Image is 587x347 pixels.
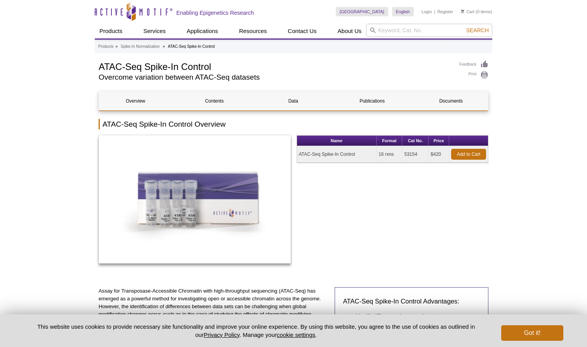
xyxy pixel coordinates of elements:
[163,44,165,49] li: »
[168,44,215,49] li: ATAC-Seq Spike-In Control
[24,323,488,339] p: This website uses cookies to provide necessary site functionality and improve your online experie...
[343,297,480,306] h3: ATAC-Seq Spike-In Control Advantages:
[459,60,488,69] a: Feedback
[98,43,113,50] a: Products
[501,325,563,341] button: Got it!
[182,24,223,38] a: Applications
[297,146,377,163] td: ATAC-Seq Spike-In Control
[415,92,488,110] a: Documents
[402,146,429,163] td: 53154
[377,136,402,146] th: Format
[115,44,118,49] li: »
[366,24,492,37] input: Keyword, Cat. No.
[377,146,402,163] td: 16 rxns
[429,136,449,146] th: Price
[121,43,160,50] a: Spike-In Normalization
[451,149,486,160] a: Add to Cart
[178,92,251,110] a: Contents
[257,92,330,110] a: Data
[333,24,366,38] a: About Us
[392,7,414,16] a: English
[434,7,435,16] li: |
[277,331,315,338] button: cookie settings
[99,119,488,129] h2: ATAC-Seq Spike-In Control Overview
[461,9,474,14] a: Cart
[459,71,488,79] a: Print
[461,7,492,16] li: (0 items)
[356,312,472,320] li: Identify differences between datasets
[297,136,377,146] th: Name
[422,9,432,14] a: Login
[99,60,452,72] h1: ATAC-Seq Spike-In Control
[466,27,489,33] span: Search
[234,24,272,38] a: Resources
[204,331,240,338] a: Privacy Policy
[336,92,409,110] a: Publications
[99,135,291,263] img: ATAC-Seq Spike-In Control
[402,136,429,146] th: Cat No.
[464,27,491,34] button: Search
[283,24,321,38] a: Contact Us
[95,24,127,38] a: Products
[336,7,388,16] a: [GEOGRAPHIC_DATA]
[99,74,452,81] h2: Overcome variation between ATAC-Seq datasets
[139,24,170,38] a: Services
[437,9,453,14] a: Register
[461,9,464,13] img: Your Cart
[176,9,254,16] h2: Enabling Epigenetics Research
[429,146,449,163] td: $420
[99,92,172,110] a: Overview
